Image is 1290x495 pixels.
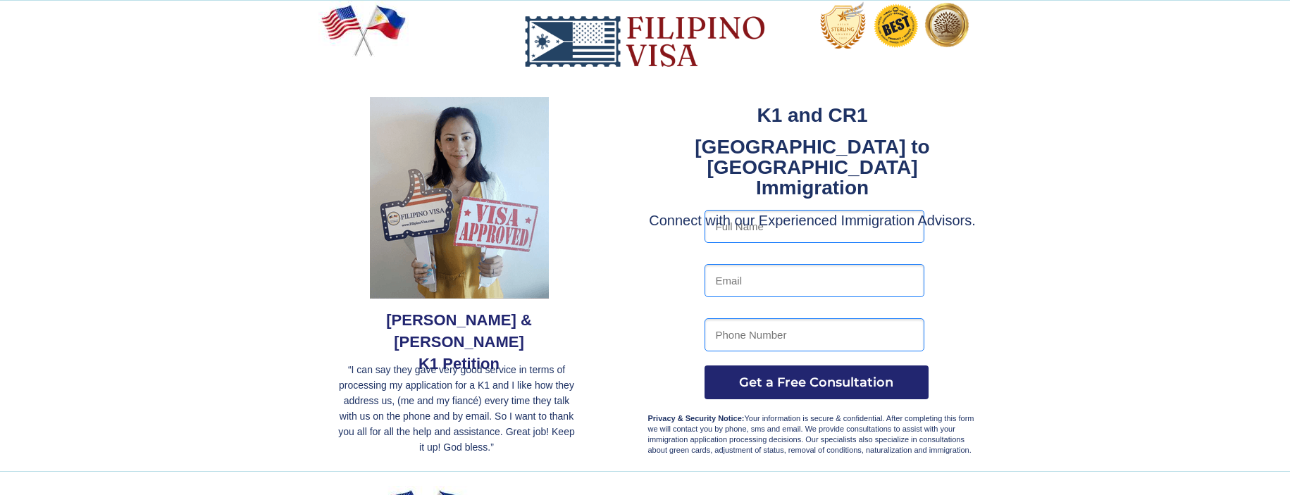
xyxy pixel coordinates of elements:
p: “I can say they gave very good service in terms of processing my application for a K1 and I like ... [335,362,578,455]
strong: Privacy & Security Notice: [648,414,745,422]
input: Phone Number [705,318,924,351]
button: Get a Free Consultation [705,365,929,399]
span: Connect with our Experienced Immigration Advisors. [649,213,976,228]
strong: K1 and CR1 [757,104,867,126]
span: Your information is secure & confidential. After completing this form we will contact you by phon... [648,414,974,454]
input: Email [705,264,924,297]
span: [PERSON_NAME] & [PERSON_NAME] K1 Petition [386,311,532,372]
span: Get a Free Consultation [705,375,929,390]
input: Full Name [705,210,924,243]
strong: [GEOGRAPHIC_DATA] to [GEOGRAPHIC_DATA] Immigration [695,136,929,199]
